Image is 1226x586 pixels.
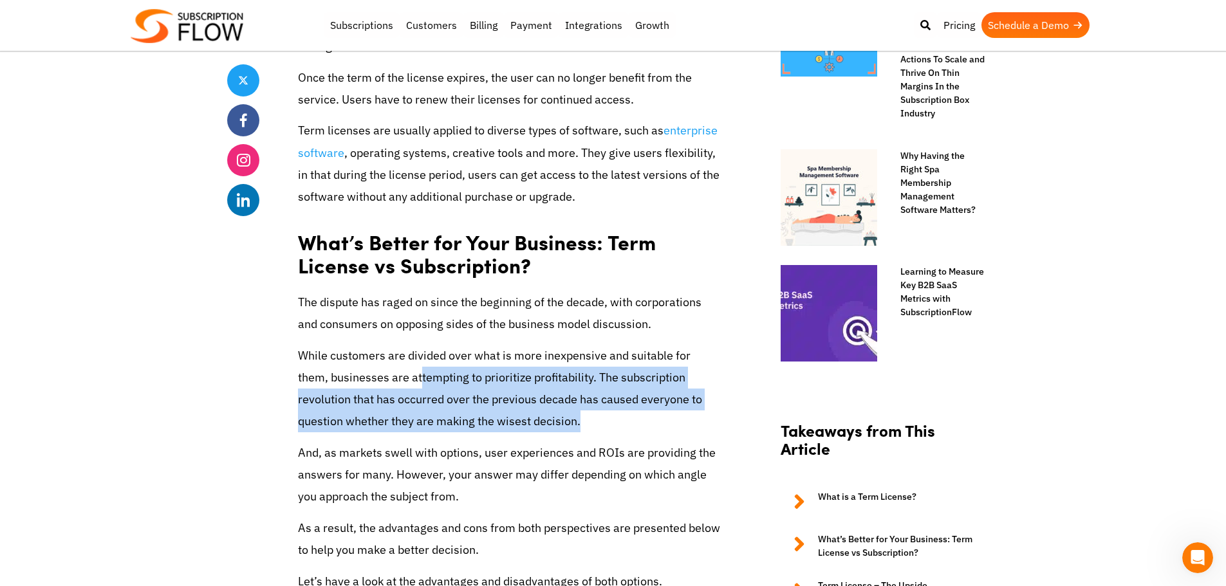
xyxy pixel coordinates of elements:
a: Customers [400,12,463,38]
p: As a result, the advantages and cons from both perspectives are presented below to help you make ... [298,517,723,561]
a: Integrations [559,12,629,38]
img: Why Having the Right Spa Membership Management Software Matters [781,149,877,246]
a: Payment [504,12,559,38]
a: Billing [463,12,504,38]
a: enterprise software [298,123,718,160]
p: And, as markets swell with options, user experiences and ROIs are providing the answers for many.... [298,442,723,508]
a: What is a Term License? [781,490,987,513]
a: Subscriptions [324,12,400,38]
a: Learning to Measure Key B2B SaaS Metrics with SubscriptionFlow [887,265,987,319]
iframe: Intercom live chat [1182,542,1213,573]
p: While customers are divided over what is more inexpensive and suitable for them, businesses are a... [298,345,723,433]
a: Subscription Box Business 105—Follow These Actions To Scale and Thrive On Thin Margins In the Sub... [887,12,987,120]
p: Once the term of the license expires, the user can no longer benefit from the service. Users have... [298,67,723,111]
h2: Takeaways from This Article [781,421,987,472]
a: Schedule a Demo [981,12,1090,38]
img: B2B SaaS metrics [781,265,877,362]
a: Why Having the Right Spa Membership Management Software Matters? [887,149,987,217]
img: Subscriptionflow [131,9,243,43]
a: Pricing [937,12,981,38]
a: What’s Better for Your Business: Term License vs Subscription? [781,533,987,560]
h2: What’s Better for Your Business: Term License vs Subscription? [298,217,723,282]
a: Growth [629,12,676,38]
p: The dispute has raged on since the beginning of the decade, with corporations and consumers on op... [298,291,723,335]
p: Term licenses are usually applied to diverse types of software, such as , operating systems, crea... [298,120,723,208]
